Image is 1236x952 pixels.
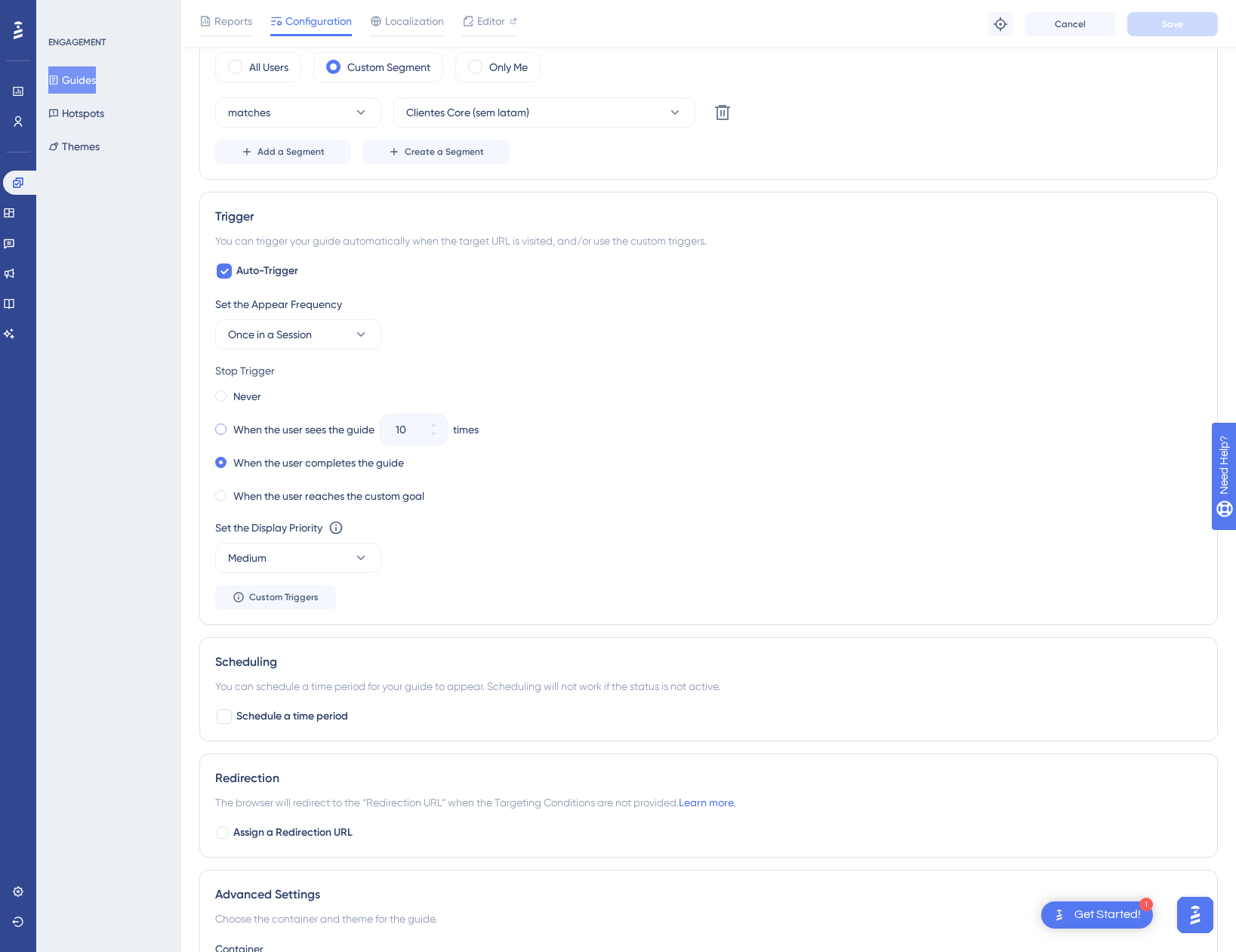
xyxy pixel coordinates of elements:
[405,146,484,158] span: Create a Segment
[1162,18,1183,30] span: Save
[215,319,381,350] button: Once in a Session
[233,454,404,472] label: When the user completes the guide
[236,262,298,280] span: Auto-Trigger
[1025,12,1115,36] button: Cancel
[1173,892,1218,938] iframe: UserGuiding AI Assistant Launcher
[257,146,325,158] span: Add a Segment
[477,12,505,30] span: Editor
[35,4,94,22] span: Need Help?
[233,487,424,505] label: When the user reaches the custom goal
[1139,898,1153,911] div: 1
[233,421,374,439] label: When the user sees the guide
[215,208,1202,226] div: Trigger
[285,12,352,30] span: Configuration
[215,653,1202,671] div: Scheduling
[215,793,735,812] span: The browser will redirect to the “Redirection URL” when the Targeting Conditions are not provided.
[215,295,1202,313] div: Set the Appear Frequency
[1050,906,1068,924] img: launcher-image-alternative-text
[215,886,1202,904] div: Advanced Settings
[1041,901,1153,929] div: Open Get Started! checklist, remaining modules: 1
[215,519,322,537] div: Set the Display Priority
[453,421,479,439] div: times
[48,100,104,127] button: Hotspots
[1127,12,1218,36] button: Save
[215,97,381,128] button: matches
[1074,907,1141,923] div: Get Started!
[228,325,312,344] span: Once in a Session
[362,140,510,164] button: Create a Segment
[48,66,96,94] button: Guides
[233,387,261,405] label: Never
[215,677,1202,695] div: You can schedule a time period for your guide to appear. Scheduling will not work if the status i...
[215,543,381,573] button: Medium
[214,12,252,30] span: Reports
[249,58,288,76] label: All Users
[406,103,529,122] span: Clientes Core (sem latam)
[228,103,270,122] span: matches
[489,58,528,76] label: Only Me
[215,362,1202,380] div: Stop Trigger
[1055,18,1086,30] span: Cancel
[393,97,695,128] button: Clientes Core (sem latam)
[236,707,348,726] span: Schedule a time period
[233,824,353,842] span: Assign a Redirection URL
[215,769,1202,787] div: Redirection
[48,133,100,160] button: Themes
[228,549,267,567] span: Medium
[385,12,444,30] span: Localization
[249,591,319,603] span: Custom Triggers
[215,140,350,164] button: Add a Segment
[48,36,106,48] div: ENGAGEMENT
[215,232,1202,250] div: You can trigger your guide automatically when the target URL is visited, and/or use the custom tr...
[679,796,735,809] a: Learn more.
[215,585,336,609] button: Custom Triggers
[215,910,1202,928] div: Choose the container and theme for the guide.
[347,58,430,76] label: Custom Segment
